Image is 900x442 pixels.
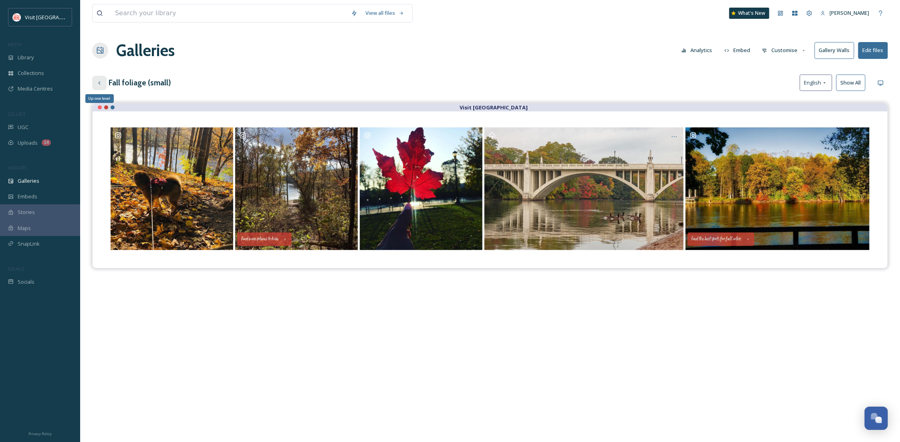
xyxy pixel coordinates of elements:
[684,127,870,250] a: Opens media popup. Media description: The many colors of life #stpatrickscountypark #onlyintheben...
[758,42,811,58] button: Customise
[18,193,37,200] span: Embeds
[361,5,408,21] a: View all files
[817,5,874,21] a: [PERSON_NAME]
[18,69,44,77] span: Collections
[111,4,347,22] input: Search your library
[85,94,114,103] div: Up one level
[720,42,755,58] button: Embed
[18,208,35,216] span: Stories
[234,127,359,250] a: Opens media popup. Media description: Rights approved at 2019-11-04T19:13:02.592+0000 by krissorich.
[359,127,484,250] a: Opens media popup. Media description: Rights approved at 2019-10-28T23:21:15.781+0000 by gamt_90.
[241,236,278,242] div: Find more places to hike
[18,139,38,147] span: Uploads
[858,42,888,59] button: Edit files
[28,428,52,438] a: Privacy Policy
[18,240,40,248] span: SnapLink
[692,236,742,242] div: Find the best spots for fall colors
[8,111,25,117] span: COLLECT
[109,77,171,89] h3: Fall foliage (small)
[110,127,234,250] a: Opens media popup. Media description: (Instagram-Swipe left-you don’t want to miss any of these!)...
[18,85,53,93] span: Media Centres
[18,54,34,61] span: Library
[804,79,821,87] span: English
[484,127,684,250] a: Opens media popup. Media description: 1d1da1c3-2f26-6f01-21c6-135fcf82f830.jpg.
[13,13,21,21] img: vsbm-stackedMISH_CMYKlogo2017.jpg
[8,266,24,272] span: SOCIALS
[865,407,888,430] button: Open Chat
[8,165,26,171] span: WIDGETS
[678,42,720,58] a: Analytics
[28,431,52,436] span: Privacy Policy
[8,41,22,47] span: MEDIA
[18,224,31,232] span: Maps
[836,75,866,91] button: Show All
[42,139,51,146] div: 14
[18,177,39,185] span: Galleries
[678,42,716,58] button: Analytics
[729,8,769,19] a: What's New
[116,38,175,63] a: Galleries
[815,42,854,59] button: Gallery Walls
[460,104,528,111] strong: Visit [GEOGRAPHIC_DATA]
[18,123,28,131] span: UGC
[25,13,87,21] span: Visit [GEOGRAPHIC_DATA]
[830,9,870,16] span: [PERSON_NAME]
[18,278,34,286] span: Socials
